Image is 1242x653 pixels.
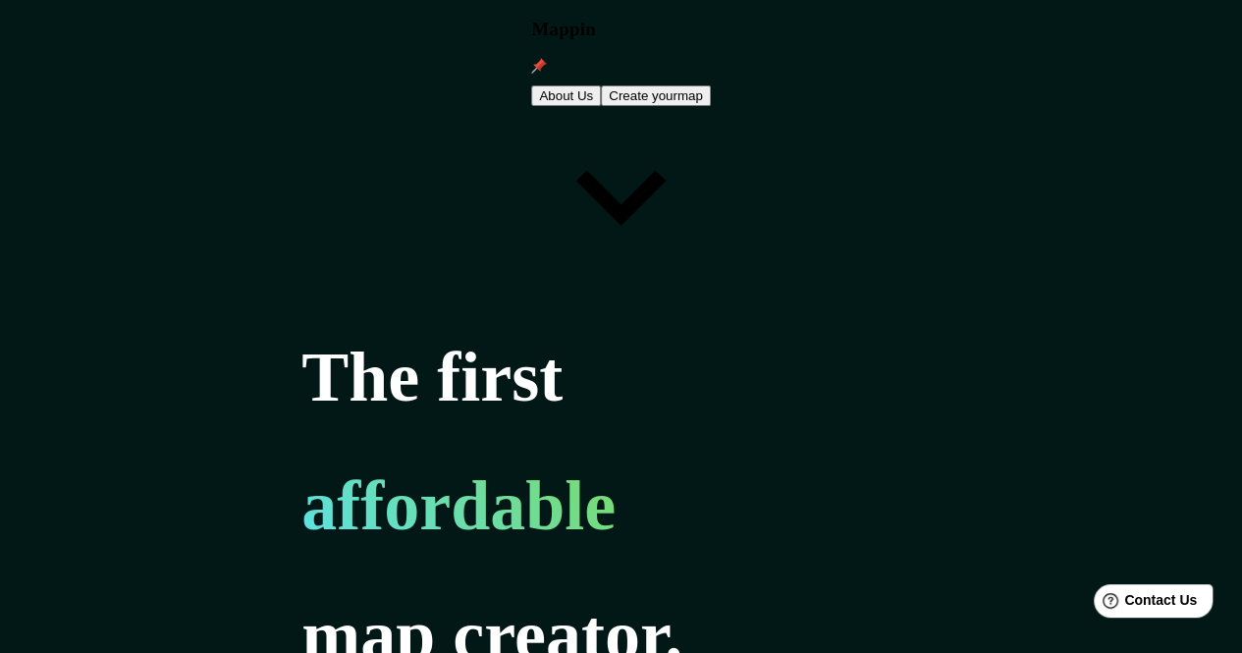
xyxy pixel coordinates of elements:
[1067,576,1220,631] iframe: Help widget launcher
[531,85,601,106] button: About Us
[601,85,711,106] button: Create yourmap
[301,465,682,547] h1: affordable
[531,58,547,74] img: mappin-pin
[531,19,710,40] h3: Mappin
